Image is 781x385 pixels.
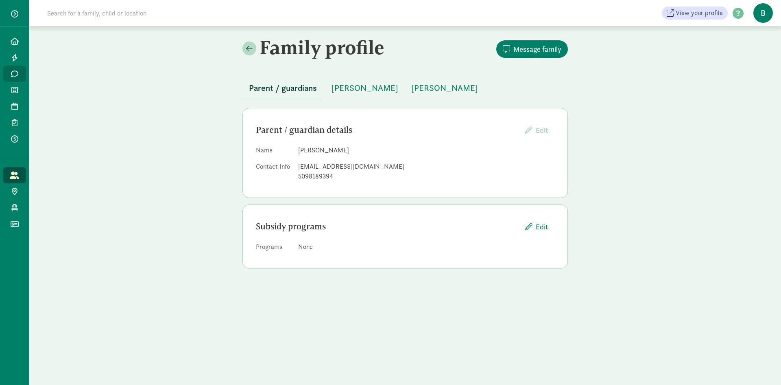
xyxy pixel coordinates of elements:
div: 5098189394 [298,172,554,181]
button: Parent / guardians [242,78,323,98]
div: None [298,242,554,252]
span: Edit [536,125,548,135]
a: [PERSON_NAME] [405,84,484,93]
div: Subsidy programs [256,220,519,233]
dd: [PERSON_NAME] [298,145,554,155]
span: [PERSON_NAME] [411,81,478,95]
button: Edit [519,218,554,235]
h2: Family profile [242,36,404,59]
button: Edit [519,121,554,139]
span: [PERSON_NAME] [332,81,398,95]
button: Message family [496,40,568,58]
span: Edit [536,221,548,232]
dt: Programs [256,242,292,255]
div: Parent / guardian details [256,123,519,136]
button: [PERSON_NAME] [405,78,484,98]
a: View your profile [662,7,728,20]
dt: Name [256,145,292,158]
div: [EMAIL_ADDRESS][DOMAIN_NAME] [298,162,554,172]
span: Message family [513,44,561,55]
input: Search for a family, child or location [42,5,271,21]
button: [PERSON_NAME] [325,78,405,98]
span: B [753,3,773,23]
span: View your profile [676,8,723,18]
dt: Contact Info [256,162,292,185]
span: Parent / guardians [249,81,317,95]
a: Parent / guardians [242,84,323,93]
iframe: Chat Widget [740,346,781,385]
a: [PERSON_NAME] [325,84,405,93]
